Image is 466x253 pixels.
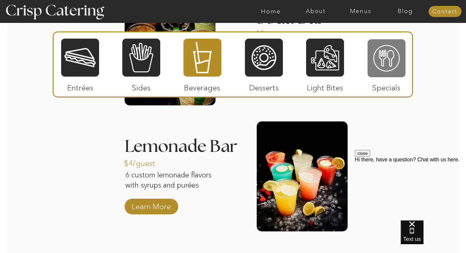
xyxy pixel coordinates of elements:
[124,152,167,171] p: $4/guest
[303,77,347,96] p: Light Bites
[59,77,102,96] p: Entrées
[293,8,338,15] a: About
[383,8,428,15] a: Blog
[242,77,286,96] p: Desserts
[119,77,163,96] p: Sides
[401,220,466,253] iframe: podium webchat widget bubble
[181,77,224,96] p: Beverages
[338,8,383,15] a: Menus
[125,138,239,155] h3: Lemonade Bar
[365,77,408,96] p: Specials
[428,9,461,15] a: Contact
[355,150,466,228] iframe: podium webchat widget prompt
[129,195,173,214] a: Learn More
[249,8,293,15] a: Home
[125,170,216,202] p: 6 custom lemonade flavors with syrups and purées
